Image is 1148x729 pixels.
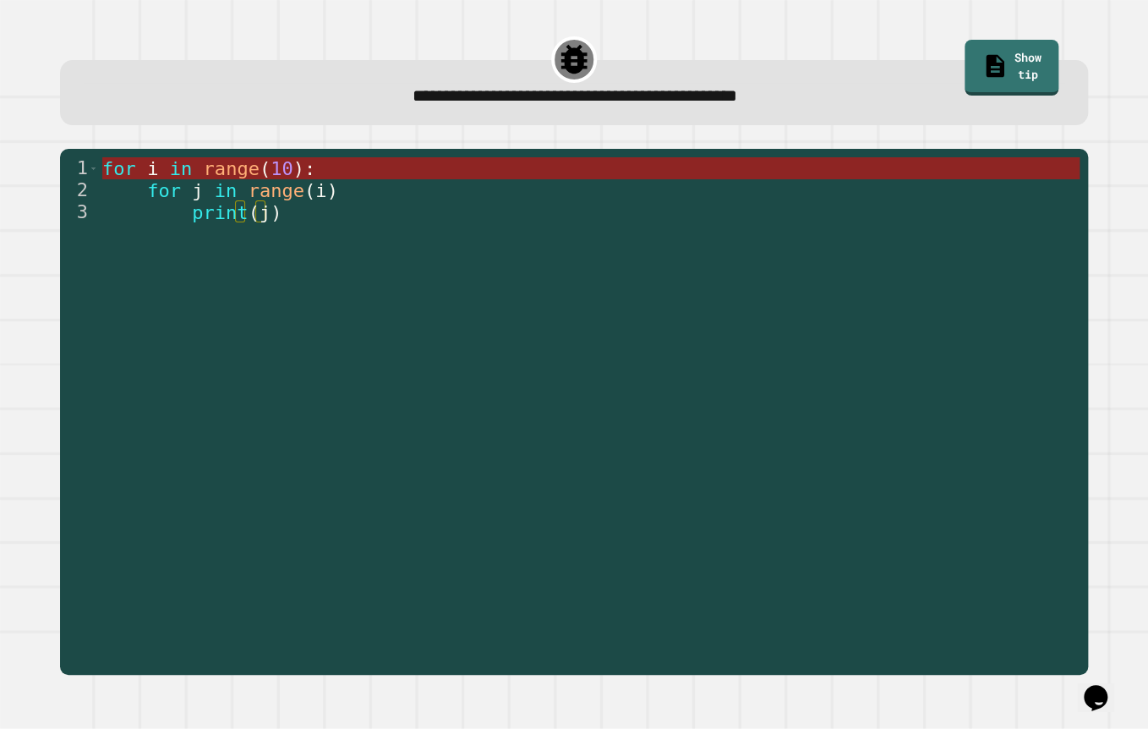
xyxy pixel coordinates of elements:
span: ( [248,202,259,223]
div: 2 [60,179,99,201]
a: Show tip [965,40,1059,96]
span: ( [260,158,271,179]
span: j [260,202,271,223]
span: j [192,180,203,201]
span: ) [326,180,337,201]
span: i [315,180,326,201]
span: for [147,180,181,201]
span: ( [304,180,315,201]
span: range [248,180,303,201]
span: range [203,158,259,179]
span: in [215,180,238,201]
iframe: chat widget [1077,661,1131,712]
span: in [169,158,192,179]
span: print [192,202,248,223]
span: i [147,158,158,179]
span: for [102,158,136,179]
span: 10 [271,158,293,179]
span: : [304,158,315,179]
span: ) [292,158,303,179]
span: ) [271,202,282,223]
div: 1 [60,157,99,179]
div: 3 [60,201,99,223]
span: Toggle code folding, rows 1 through 3 [89,157,98,179]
